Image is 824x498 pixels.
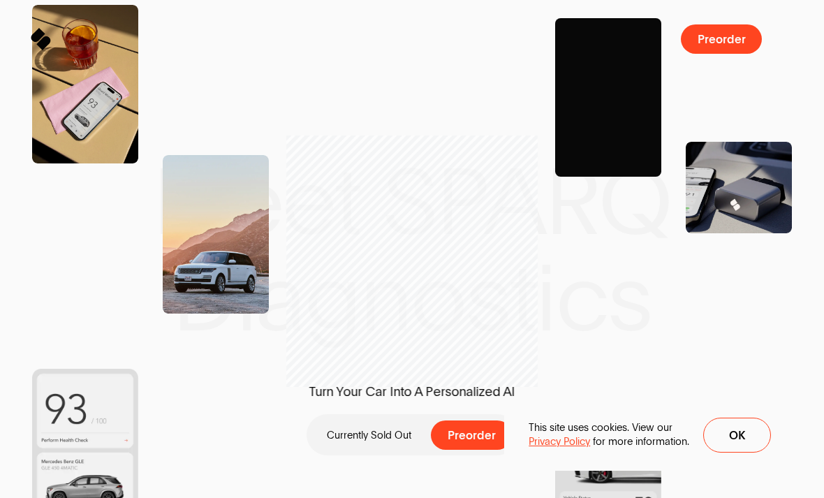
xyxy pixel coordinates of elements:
[286,383,537,400] span: Turn Your Car Into A Personalized AI
[327,428,411,442] p: Currently Sold Out
[529,434,590,448] a: Privacy Policy
[529,420,689,448] p: This site uses cookies. View our for more information.
[681,24,762,54] button: Preorder a SPARQ Diagnostics Device
[431,420,512,450] button: Preorder
[163,155,269,314] img: Range Rover Scenic Shot
[448,430,496,441] span: Preorder
[309,383,515,400] span: Turn Your Car Into A Personalized AI
[698,34,746,45] span: Preorder
[686,142,792,233] img: Product Shot of a SPARQ Diagnostics Device
[729,430,745,441] span: Ok
[703,418,771,453] button: Ok
[32,5,138,163] img: SPARQ app open in an iPhone on the Table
